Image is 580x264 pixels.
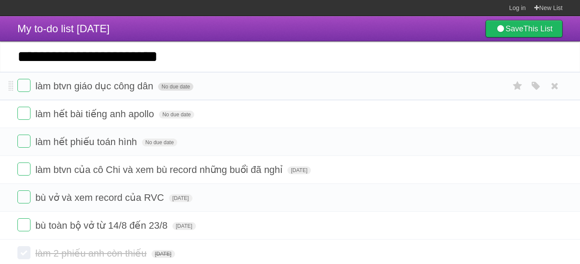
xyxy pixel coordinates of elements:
label: Done [17,79,30,92]
span: bù vở và xem record của RVC [35,192,166,203]
label: Done [17,246,30,259]
span: No due date [159,111,194,118]
span: [DATE] [172,222,196,230]
span: làm hết bài tiếng anh apollo [35,108,156,119]
label: Star task [509,79,526,93]
span: No due date [142,139,177,146]
b: This List [523,24,553,33]
span: làm 2 phiếu anh còn thiếu [35,248,149,259]
label: Done [17,218,30,231]
span: [DATE] [152,250,175,258]
a: SaveThis List [486,20,563,37]
span: My to-do list [DATE] [17,23,110,34]
span: làm btvn giáo dục công dân [35,81,155,91]
span: [DATE] [287,166,311,174]
span: làm btvn của cô Chi và xem bù record những buổi đã nghỉ [35,164,285,175]
label: Done [17,135,30,148]
span: No due date [158,83,193,91]
span: [DATE] [169,194,192,202]
label: Done [17,190,30,203]
label: Done [17,162,30,176]
span: bù toàn bộ vở từ 14/8 đến 23/8 [35,220,170,231]
span: làm hết phiếu toán hình [35,136,139,147]
label: Done [17,107,30,120]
